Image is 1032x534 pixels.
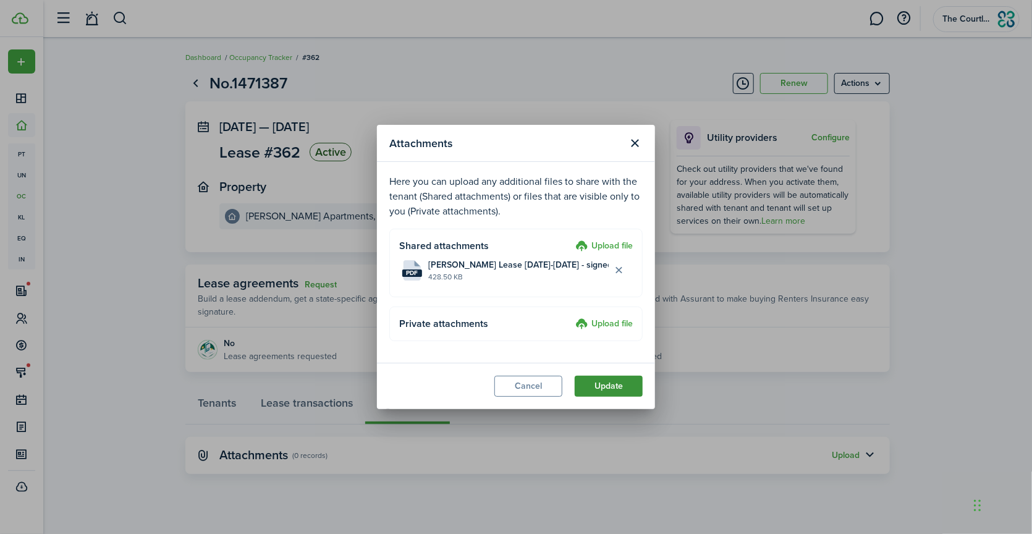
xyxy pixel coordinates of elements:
button: Close modal [625,133,646,154]
file-size: 428.50 KB [428,271,609,282]
iframe: Chat Widget [970,475,1032,534]
button: Delete file [609,260,630,281]
p: Here you can upload any additional files to share with the tenant (Shared attachments) or files t... [389,174,643,219]
file-extension: pdf [402,269,422,277]
span: [PERSON_NAME] Lease [DATE]-[DATE] - signed.pdf [428,258,609,271]
modal-title: Attachments [389,131,622,155]
h4: Shared attachments [399,239,571,253]
button: Update [575,376,643,397]
h4: Private attachments [399,316,571,331]
button: Cancel [494,376,562,397]
file-icon: File [402,260,422,281]
div: Drag [974,487,981,524]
